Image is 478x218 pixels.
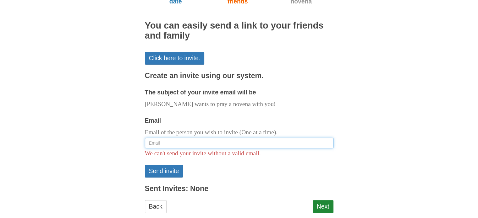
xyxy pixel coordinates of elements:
[145,115,161,126] label: Email
[145,138,333,148] input: Email
[145,87,256,98] label: The subject of your invite email will be
[145,150,261,157] span: We can't send your invite without a valid email.
[313,200,333,213] a: Next
[145,200,167,213] a: Back
[145,21,333,41] h2: You can easily send a link to your friends and family
[145,72,333,80] h3: Create an invite using our system.
[145,185,333,193] h3: Sent Invites: None
[145,165,183,178] button: Send invite
[145,127,333,138] p: Email of the person you wish to invite (One at a time).
[145,99,333,109] p: [PERSON_NAME] wants to pray a novena with you!
[145,52,205,65] a: Click here to invite.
